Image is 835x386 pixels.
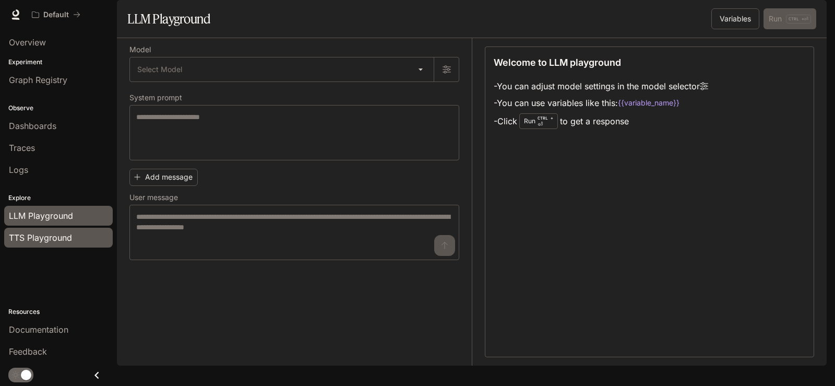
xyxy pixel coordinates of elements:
[494,111,708,131] li: - Click to get a response
[618,98,679,108] code: {{variable_name}}
[130,57,434,81] div: Select Model
[129,94,182,101] p: System prompt
[538,115,553,127] p: ⏎
[127,8,210,29] h1: LLM Playground
[494,55,621,69] p: Welcome to LLM playground
[43,10,69,19] p: Default
[519,113,558,129] div: Run
[129,169,198,186] button: Add message
[711,8,759,29] button: Variables
[538,115,553,121] p: CTRL +
[129,46,151,53] p: Model
[129,194,178,201] p: User message
[494,78,708,95] li: - You can adjust model settings in the model selector
[27,4,85,25] button: All workspaces
[494,95,708,111] li: - You can use variables like this:
[137,64,182,75] span: Select Model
